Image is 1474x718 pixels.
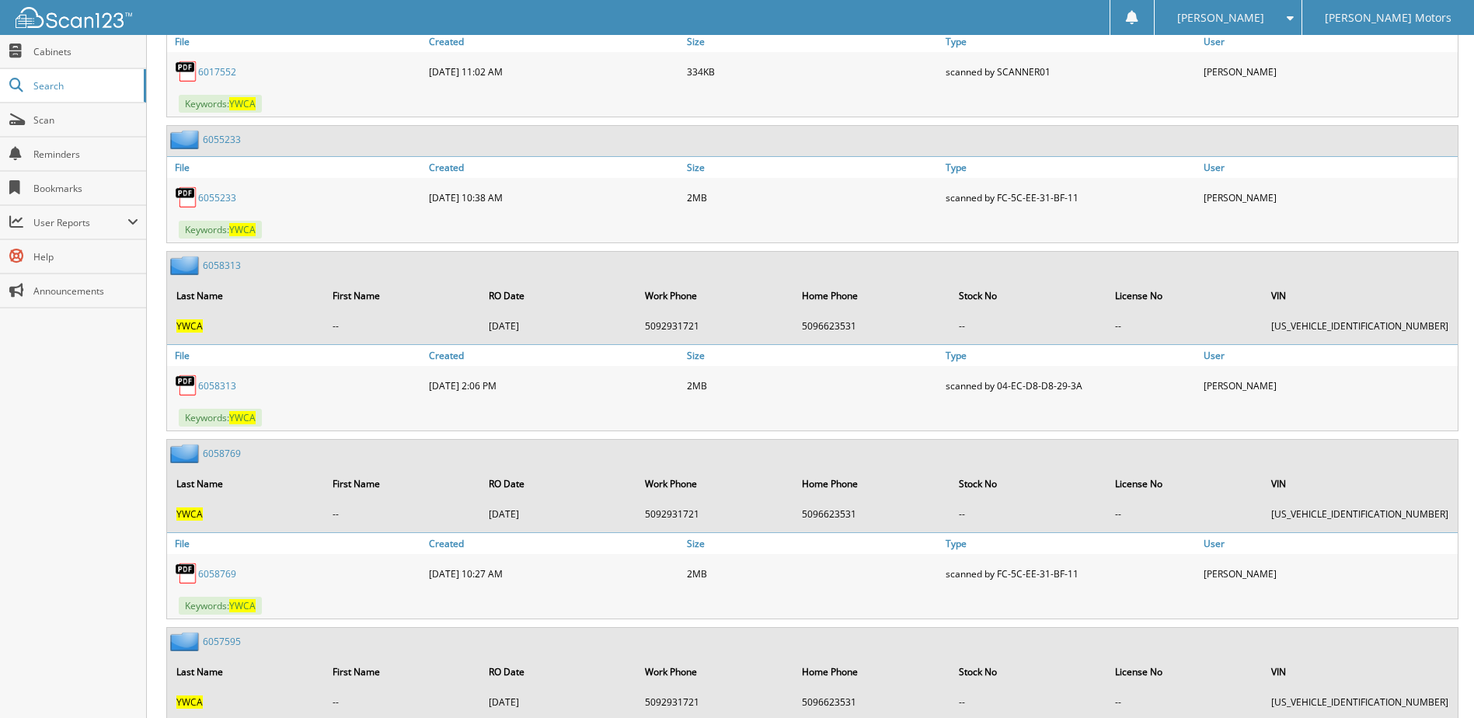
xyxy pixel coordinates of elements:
img: folder2.png [170,256,203,275]
th: License No [1107,468,1262,500]
th: Stock No [951,656,1106,688]
span: Help [33,250,138,263]
a: Type [942,31,1200,52]
a: Size [683,157,941,178]
th: Stock No [951,280,1106,312]
span: YWCA [229,97,256,110]
span: Keywords: [179,95,262,113]
a: Created [425,157,683,178]
a: User [1200,345,1458,366]
th: Work Phone [637,656,793,688]
a: User [1200,157,1458,178]
td: -- [325,501,479,527]
a: User [1200,533,1458,554]
a: File [167,533,425,554]
a: 6058769 [198,567,236,580]
a: Created [425,533,683,554]
span: Announcements [33,284,138,298]
img: PDF.png [175,60,198,83]
th: Last Name [169,468,323,500]
td: [US_VEHICLE_IDENTIFICATION_NUMBER] [1263,501,1456,527]
img: folder2.png [170,632,203,651]
div: [PERSON_NAME] [1200,182,1458,213]
a: File [167,157,425,178]
span: Keywords: [179,597,262,615]
div: [DATE] 10:27 AM [425,558,683,589]
img: PDF.png [175,186,198,209]
th: Work Phone [637,280,793,312]
iframe: Chat Widget [1396,643,1474,718]
td: [DATE] [481,501,636,527]
td: -- [951,689,1106,715]
th: License No [1107,280,1262,312]
span: [PERSON_NAME] Motors [1325,13,1451,23]
th: RO Date [481,468,636,500]
div: [DATE] 11:02 AM [425,56,683,87]
a: Type [942,533,1200,554]
td: -- [1107,313,1262,339]
a: Size [683,345,941,366]
th: Home Phone [794,656,950,688]
a: Type [942,157,1200,178]
a: 6017552 [198,65,236,78]
span: Search [33,79,136,92]
img: folder2.png [170,444,203,463]
th: License No [1107,656,1262,688]
td: 5092931721 [637,313,793,339]
a: 6058313 [203,259,241,272]
th: Work Phone [637,468,793,500]
td: [US_VEHICLE_IDENTIFICATION_NUMBER] [1263,313,1456,339]
td: -- [1107,501,1262,527]
td: 5096623531 [794,501,950,527]
div: scanned by SCANNER01 [942,56,1200,87]
td: 5096623531 [794,313,950,339]
span: YWCA [229,411,256,424]
th: First Name [325,656,479,688]
img: folder2.png [170,130,203,149]
th: RO Date [481,280,636,312]
div: 334KB [683,56,941,87]
div: scanned by FC-5C-EE-31-BF-11 [942,558,1200,589]
div: scanned by 04-EC-D8-D8-29-3A [942,370,1200,401]
td: [DATE] [481,313,636,339]
th: Stock No [951,468,1106,500]
a: Type [942,345,1200,366]
th: Home Phone [794,280,950,312]
div: [PERSON_NAME] [1200,56,1458,87]
div: [PERSON_NAME] [1200,370,1458,401]
th: Last Name [169,656,323,688]
img: PDF.png [175,374,198,397]
th: RO Date [481,656,636,688]
th: VIN [1263,468,1456,500]
div: 2MB [683,182,941,213]
a: Created [425,31,683,52]
a: File [167,345,425,366]
a: 6055233 [203,133,241,146]
a: User [1200,31,1458,52]
span: YWCA [176,319,203,333]
th: Last Name [169,280,323,312]
td: [US_VEHICLE_IDENTIFICATION_NUMBER] [1263,689,1456,715]
th: Home Phone [794,468,950,500]
span: YWCA [229,599,256,612]
a: 6058313 [198,379,236,392]
a: File [167,31,425,52]
td: 5092931721 [637,689,793,715]
td: -- [951,313,1106,339]
span: Keywords: [179,221,262,239]
a: Size [683,31,941,52]
img: PDF.png [175,562,198,585]
span: User Reports [33,216,127,229]
span: Keywords: [179,409,262,427]
div: [PERSON_NAME] [1200,558,1458,589]
a: 6058769 [203,447,241,460]
div: 2MB [683,558,941,589]
span: YWCA [229,223,256,236]
div: 2MB [683,370,941,401]
td: -- [325,689,479,715]
td: -- [325,313,479,339]
td: [DATE] [481,689,636,715]
span: [PERSON_NAME] [1177,13,1264,23]
th: First Name [325,468,479,500]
